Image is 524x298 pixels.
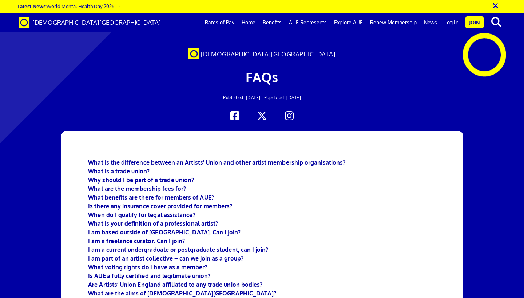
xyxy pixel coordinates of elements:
a: I am part of an artist collective – can we join as a group? [88,255,243,262]
a: Join [465,16,484,28]
a: AUE Represents [285,13,330,32]
a: I am based outside of [GEOGRAPHIC_DATA]. Can I join? [88,229,241,236]
a: Rates of Pay [201,13,238,32]
a: Renew Membership [366,13,420,32]
a: I am a current undergraduate or postgraduate student, can I join? [88,246,268,253]
a: Benefits [259,13,285,32]
a: Is there any insurance cover provided for members? [88,202,232,210]
span: FAQs [246,69,278,85]
a: What voting rights do I have as a member? [88,263,207,271]
a: Explore AUE [330,13,366,32]
span: Published: [DATE] • [223,95,266,100]
a: What is the difference between an Artists' Union and other artist membership organisations? [88,159,345,166]
a: What are the membership fees for? [88,185,186,192]
a: Log in [441,13,462,32]
h2: Updated: [DATE] [102,95,422,100]
a: Are Artists’ Union England affiliated to any trade union bodies? [88,281,262,288]
span: [DEMOGRAPHIC_DATA][GEOGRAPHIC_DATA] [32,19,161,26]
a: Why should I be part of a trade union? [88,176,194,184]
a: What benefits are there for members of AUE? [88,194,214,201]
a: I am a freelance curator. Can I join? [88,237,185,245]
span: [DEMOGRAPHIC_DATA][GEOGRAPHIC_DATA] [201,50,336,58]
a: News [420,13,441,32]
a: Latest News:World Mental Health Day 2025 → [17,3,120,9]
a: Brand [DEMOGRAPHIC_DATA][GEOGRAPHIC_DATA] [13,13,166,32]
a: Is AUE a fully certified and legitimate union? [88,272,210,279]
a: What are the aims of [DEMOGRAPHIC_DATA][GEOGRAPHIC_DATA]? [88,290,276,297]
a: When do I qualify for legal assistance? [88,211,195,218]
a: Home [238,13,259,32]
a: What is your definition of a professional artist? [88,220,218,227]
button: search [485,15,507,30]
a: What is a trade union? [88,168,150,175]
strong: Latest News: [17,3,47,9]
